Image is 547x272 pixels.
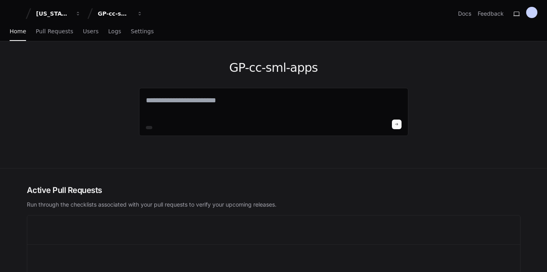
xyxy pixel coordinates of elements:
a: Logs [108,22,121,41]
button: Feedback [478,10,504,18]
p: Run through the checklists associated with your pull requests to verify your upcoming releases. [27,201,521,209]
span: Users [83,29,99,34]
span: Logs [108,29,121,34]
span: Pull Requests [36,29,73,34]
div: [US_STATE] Pacific [36,10,71,18]
a: Users [83,22,99,41]
h2: Active Pull Requests [27,185,521,196]
a: Pull Requests [36,22,73,41]
button: [US_STATE] Pacific [33,6,84,21]
span: Home [10,29,26,34]
span: Settings [131,29,153,34]
a: Docs [458,10,471,18]
a: Home [10,22,26,41]
div: GP-cc-sml-apps [98,10,132,18]
a: Settings [131,22,153,41]
button: GP-cc-sml-apps [95,6,146,21]
h1: GP-cc-sml-apps [139,61,408,75]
